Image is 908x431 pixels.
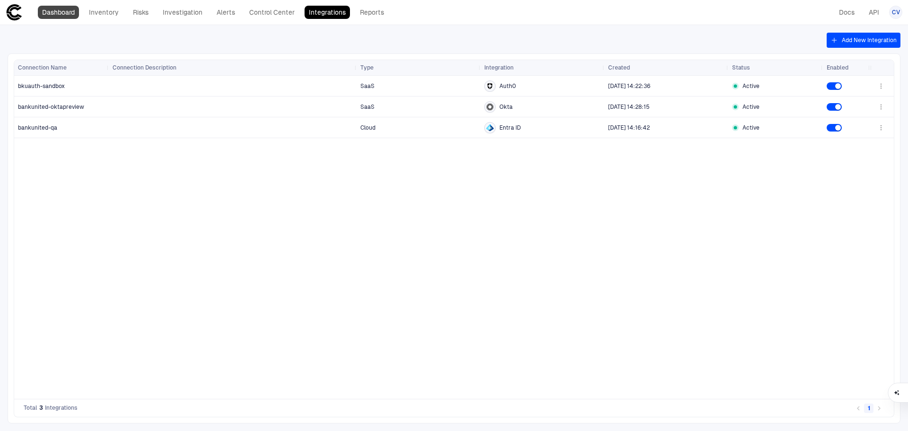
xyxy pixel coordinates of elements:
button: Add New Integration [827,33,900,48]
span: Integrations [45,404,78,412]
span: Auth0 [499,82,516,90]
span: Type [360,64,374,71]
span: Okta [499,103,513,111]
button: page 1 [864,404,873,413]
span: Cloud [360,124,375,131]
a: Control Center [245,6,299,19]
span: Connection Description [113,64,176,71]
button: CV [889,6,902,19]
span: Total [24,404,37,412]
span: bkuauth-sandbox [18,83,65,89]
nav: pagination navigation [853,402,884,413]
span: Integration [484,64,514,71]
span: Entra ID [499,124,521,132]
span: 3 [39,404,43,412]
a: Investigation [158,6,207,19]
a: Reports [356,6,388,19]
span: Active [742,124,760,132]
a: Risks [129,6,153,19]
a: API [864,6,883,19]
span: [DATE] 14:28:15 [608,104,650,110]
div: Auth0 [486,82,494,90]
span: Active [742,82,760,90]
span: [DATE] 14:22:36 [608,83,650,89]
div: Okta [486,103,494,111]
span: Enabled [827,64,848,71]
span: bankunited-oktapreview [18,104,84,110]
span: SaaS [360,104,375,110]
span: Created [608,64,630,71]
span: SaaS [360,83,375,89]
div: Entra ID [486,124,494,132]
a: Alerts [212,6,239,19]
span: Status [732,64,750,71]
a: Docs [835,6,859,19]
a: Integrations [305,6,350,19]
a: Dashboard [38,6,79,19]
a: Inventory [85,6,123,19]
span: [DATE] 14:16:42 [608,124,650,131]
span: bankunited-qa [18,124,57,131]
span: Active [742,103,760,111]
span: Connection Name [18,64,67,71]
span: CV [892,9,900,16]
